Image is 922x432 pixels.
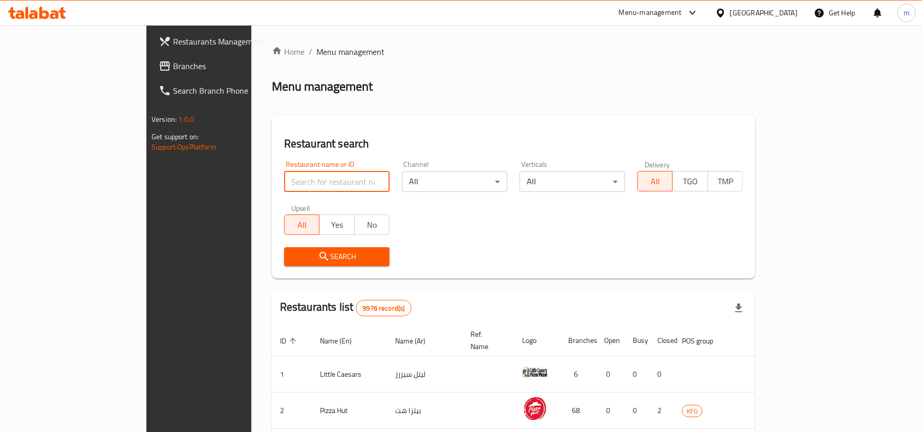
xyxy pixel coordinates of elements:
span: Name (Ar) [395,335,439,347]
td: بيتزا هت [387,393,462,429]
div: Total records count [356,300,411,316]
button: TGO [672,171,707,191]
span: KFG [682,405,702,417]
span: TGO [677,174,703,189]
h2: Restaurants list [280,299,412,316]
div: All [402,171,507,192]
span: Ref. Name [470,328,502,353]
span: 9976 record(s) [356,304,411,313]
td: 0 [625,356,649,393]
td: 68 [560,393,596,429]
button: TMP [707,171,743,191]
th: Busy [625,325,649,356]
span: m [904,7,910,18]
span: Menu management [316,46,384,58]
th: Logo [514,325,560,356]
span: Restaurants Management [173,35,292,48]
button: No [354,214,390,235]
button: Search [284,247,390,266]
li: / [309,46,312,58]
label: Upsell [291,204,310,211]
td: ليتل سيزرز [387,356,462,393]
span: Search Branch Phone [173,84,292,97]
span: Yes [324,218,350,232]
td: 0 [596,393,625,429]
a: Support.OpsPlatform [152,140,217,154]
span: ID [280,335,299,347]
td: Pizza Hut [312,393,387,429]
th: Branches [560,325,596,356]
span: Branches [173,60,292,72]
h2: Restaurant search [284,136,743,152]
span: POS group [682,335,726,347]
span: All [642,174,669,189]
div: Menu-management [619,7,682,19]
div: All [520,171,625,192]
span: Version: [152,113,177,126]
span: Name (En) [320,335,365,347]
td: 0 [649,356,674,393]
th: Open [596,325,625,356]
span: Get support on: [152,130,199,143]
span: No [359,218,385,232]
a: Search Branch Phone [151,78,301,103]
label: Delivery [645,161,670,168]
div: Export file [726,296,751,320]
td: 6 [560,356,596,393]
span: All [289,218,315,232]
button: All [637,171,673,191]
span: TMP [712,174,739,189]
th: Closed [649,325,674,356]
button: Yes [319,214,354,235]
td: 0 [625,393,649,429]
div: [GEOGRAPHIC_DATA] [730,7,798,18]
td: 0 [596,356,625,393]
img: Pizza Hut [522,396,548,421]
span: 1.0.0 [178,113,194,126]
img: Little Caesars [522,359,548,385]
h2: Menu management [272,78,373,95]
input: Search for restaurant name or ID.. [284,171,390,192]
td: Little Caesars [312,356,387,393]
td: 2 [649,393,674,429]
span: Search [292,250,381,263]
a: Restaurants Management [151,29,301,54]
nav: breadcrumb [272,46,755,58]
a: Branches [151,54,301,78]
button: All [284,214,319,235]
